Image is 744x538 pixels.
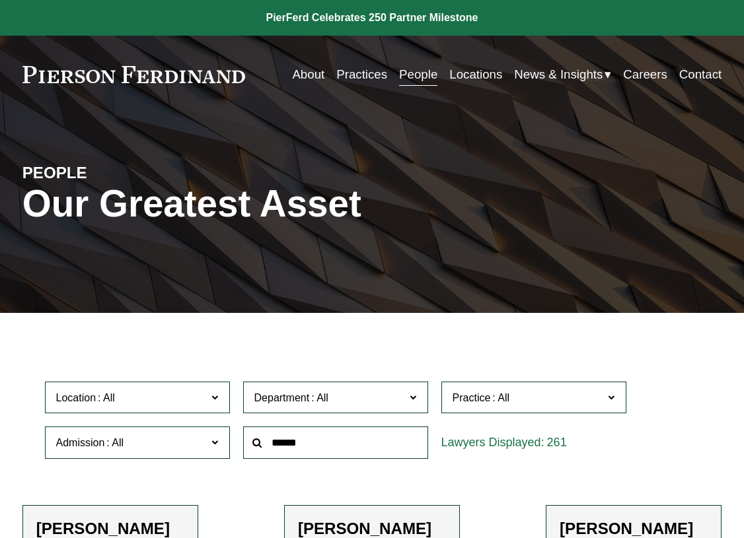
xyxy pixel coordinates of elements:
[399,62,437,86] a: People
[514,63,603,86] span: News & Insights
[56,437,105,448] span: Admission
[547,436,567,449] span: 261
[679,62,722,86] a: Contact
[623,62,667,86] a: Careers
[449,62,502,86] a: Locations
[22,183,489,226] h1: Our Greatest Asset
[56,392,96,403] span: Location
[336,62,387,86] a: Practices
[292,62,324,86] a: About
[36,519,184,538] h2: [PERSON_NAME]
[453,392,491,403] span: Practice
[560,519,708,538] h2: [PERSON_NAME]
[298,519,446,538] h2: [PERSON_NAME]
[254,392,310,403] span: Department
[514,62,611,86] a: folder dropdown
[22,163,198,184] h4: PEOPLE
